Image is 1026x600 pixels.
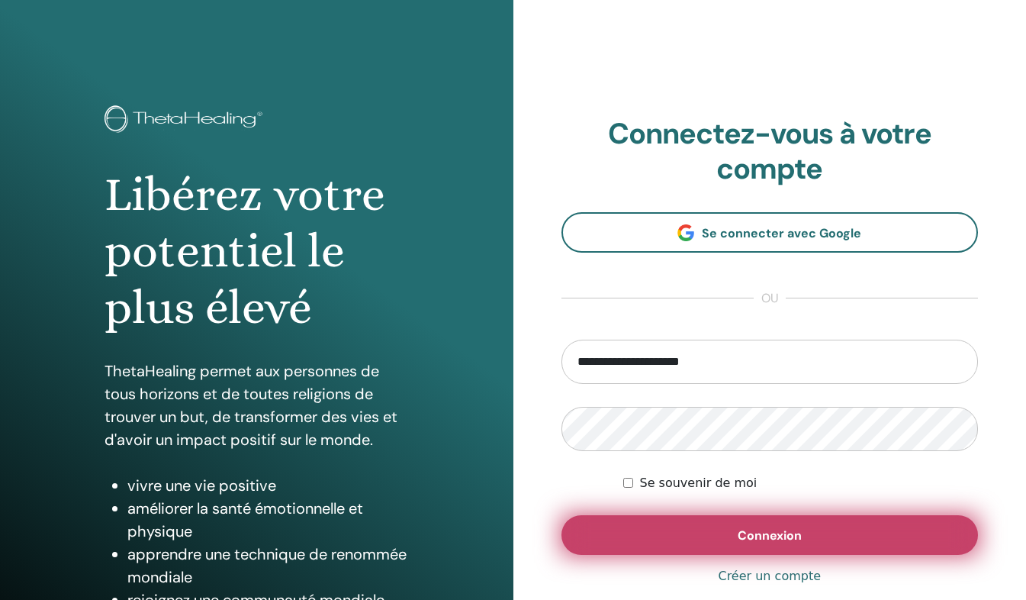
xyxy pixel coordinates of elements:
h2: Connectez-vous à votre compte [561,117,979,186]
button: Connexion [561,515,979,555]
label: Se souvenir de moi [639,474,757,492]
a: Se connecter avec Google [561,212,979,253]
p: ThetaHealing permet aux personnes de tous horizons et de toutes religions de trouver un but, de t... [105,360,408,451]
span: Connexion [738,527,802,544]
h1: Libérez votre potentiel le plus élevé [105,166,408,337]
a: Créer un compte [718,567,821,585]
div: Keep me authenticated indefinitely or until I manually logout [623,474,978,492]
li: vivre une vie positive [127,474,408,497]
span: Se connecter avec Google [702,225,861,241]
li: améliorer la santé émotionnelle et physique [127,497,408,543]
li: apprendre une technique de renommée mondiale [127,543,408,589]
span: ou [754,289,786,308]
